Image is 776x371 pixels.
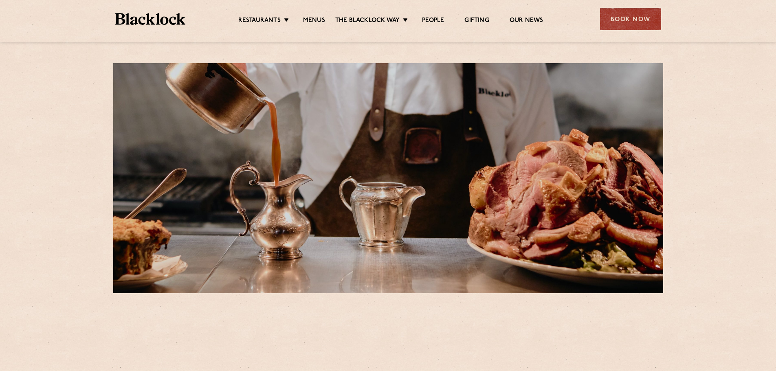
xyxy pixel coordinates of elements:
a: Our News [510,17,543,26]
a: Menus [303,17,325,26]
a: The Blacklock Way [335,17,400,26]
a: Restaurants [238,17,281,26]
a: People [422,17,444,26]
img: BL_Textured_Logo-footer-cropped.svg [115,13,186,25]
a: Gifting [464,17,489,26]
div: Book Now [600,8,661,30]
